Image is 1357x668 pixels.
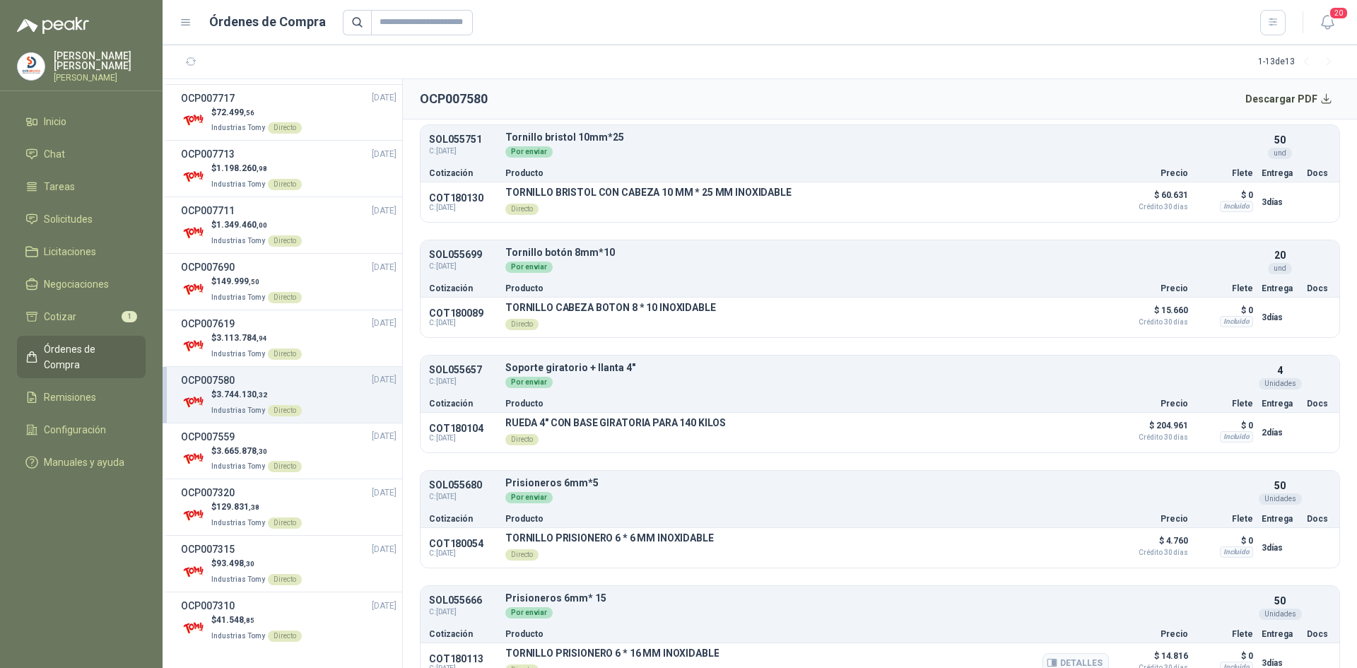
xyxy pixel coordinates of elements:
p: Flete [1197,630,1253,638]
h3: OCP007619 [181,316,235,332]
p: Producto [505,169,1109,177]
p: Precio [1117,284,1188,293]
span: 3.113.784 [216,333,267,343]
p: Entrega [1262,515,1298,523]
a: Órdenes de Compra [17,336,146,378]
h3: OCP007310 [181,598,235,614]
p: COT180089 [429,307,497,319]
h3: OCP007690 [181,259,235,275]
p: Docs [1307,169,1331,177]
div: Por enviar [505,262,553,273]
p: RUEDA 4" CON BASE GIRATORIA PARA 140 KILOS [505,417,726,428]
p: Precio [1117,515,1188,523]
p: 50 [1274,593,1286,609]
span: Industrias Tomy [211,124,265,131]
span: C: [DATE] [429,607,497,618]
span: C: [DATE] [429,261,497,272]
p: Tornillo botón 8mm*10 [505,247,1253,258]
div: Directo [268,517,302,529]
p: Producto [505,630,1109,638]
div: und [1268,148,1292,159]
span: Crédito 30 días [1117,549,1188,556]
a: Solicitudes [17,206,146,233]
span: ,32 [257,391,267,399]
a: Licitaciones [17,238,146,265]
span: 129.831 [216,502,259,512]
img: Logo peakr [17,17,89,34]
span: Chat [44,146,65,162]
p: TORNILLO BRISTOL CON CABEZA 10 MM * 25 MM INOXIDABLE [505,187,792,198]
span: [DATE] [372,543,396,556]
img: Company Logo [181,164,206,189]
h3: OCP007559 [181,429,235,445]
span: [DATE] [372,317,396,330]
img: Company Logo [181,107,206,132]
div: Por enviar [505,607,553,619]
p: Docs [1307,399,1331,408]
span: 93.498 [216,558,254,568]
div: Directo [505,549,539,561]
div: Directo [268,122,302,134]
div: Directo [505,204,539,215]
span: 1.198.260 [216,163,267,173]
p: Precio [1117,169,1188,177]
p: TORNILLO PRISIONERO 6 * 16 MM INOXIDABLE [505,648,719,659]
p: TORNILLO PRISIONERO 6 * 6 MM INOXIDABLE [505,532,714,544]
img: Company Logo [181,559,206,584]
a: Cotizar1 [17,303,146,330]
a: OCP007713[DATE] Company Logo$1.198.260,98Industrias TomyDirecto [181,146,396,191]
span: 72.499 [216,107,254,117]
span: ,00 [257,221,267,229]
p: SOL055751 [429,134,497,145]
span: Crédito 30 días [1117,434,1188,441]
a: Configuración [17,416,146,443]
div: Directo [268,235,302,247]
span: Industrias Tomy [211,180,265,188]
a: Tareas [17,173,146,200]
a: OCP007559[DATE] Company Logo$3.665.878,30Industrias TomyDirecto [181,429,396,474]
p: Precio [1117,630,1188,638]
span: 1 [122,311,137,322]
span: ,85 [244,616,254,624]
a: OCP007320[DATE] Company Logo$129.831,38Industrias TomyDirecto [181,485,396,529]
span: Cotizar [44,309,76,324]
p: Precio [1117,399,1188,408]
span: [DATE] [372,430,396,443]
span: ,30 [257,447,267,455]
p: Docs [1307,630,1331,638]
img: Company Logo [181,616,206,640]
span: Industrias Tomy [211,519,265,527]
p: 50 [1274,132,1286,148]
span: ,30 [244,560,254,568]
span: Manuales y ayuda [44,455,124,470]
p: Producto [505,284,1109,293]
img: Company Logo [181,503,206,527]
p: Tornillo bristol 10mm*25 [505,132,1253,143]
span: 3.665.878 [216,446,267,456]
a: OCP007619[DATE] Company Logo$3.113.784,94Industrias TomyDirecto [181,316,396,361]
p: $ [211,275,302,288]
p: 20 [1274,247,1286,263]
p: $ 0 [1197,648,1253,664]
p: $ 0 [1197,302,1253,319]
div: Directo [505,319,539,330]
span: Industrias Tomy [211,632,265,640]
div: Por enviar [505,377,553,388]
p: Cotización [429,399,497,408]
span: 20 [1329,6,1349,20]
p: $ [211,218,302,232]
span: Crédito 30 días [1117,319,1188,326]
div: Directo [505,434,539,445]
span: 149.999 [216,276,259,286]
span: [DATE] [372,148,396,161]
h3: OCP007580 [181,373,235,388]
p: $ 0 [1197,532,1253,549]
div: und [1268,263,1292,274]
a: Negociaciones [17,271,146,298]
p: $ [211,162,302,175]
span: C: [DATE] [429,319,497,327]
div: Directo [268,405,302,416]
h3: OCP007711 [181,203,235,218]
img: Company Logo [181,390,206,415]
p: $ 0 [1197,187,1253,204]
